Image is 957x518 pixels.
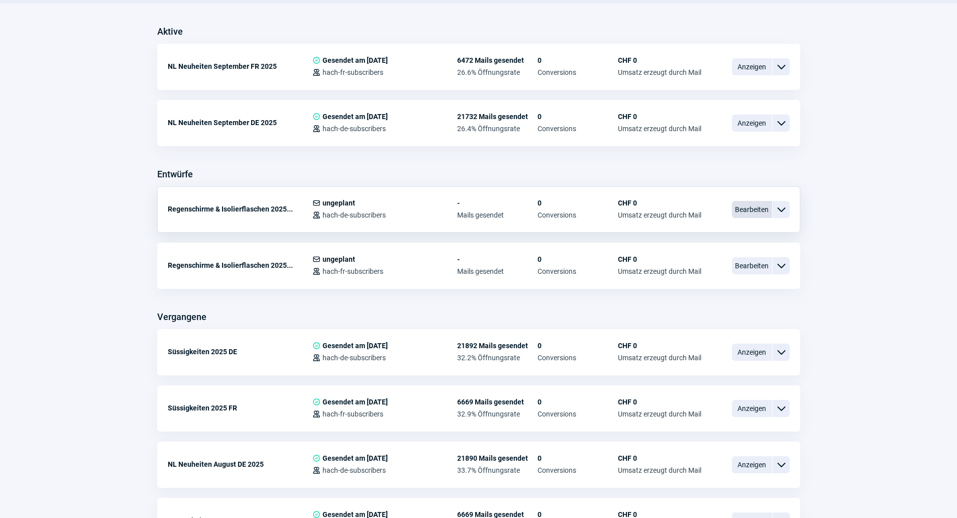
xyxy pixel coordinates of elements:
span: 6472 Mails gesendet [457,56,538,64]
span: - [457,255,538,263]
span: Umsatz erzeugt durch Mail [618,354,701,362]
span: hach-fr-subscribers [323,267,383,275]
span: Conversions [538,410,618,418]
span: ungeplant [323,199,355,207]
span: hach-de-subscribers [323,354,386,362]
span: CHF 0 [618,199,701,207]
span: - [457,199,538,207]
span: 21892 Mails gesendet [457,342,538,350]
span: 21890 Mails gesendet [457,454,538,462]
h3: Entwürfe [157,166,193,182]
h3: Vergangene [157,309,206,325]
span: CHF 0 [618,255,701,263]
span: 32.2% Öffnungsrate [457,354,538,362]
span: 0 [538,342,618,350]
span: 32.9% Öffnungsrate [457,410,538,418]
div: Regenschirme & Isolierflaschen 2025... [168,199,312,219]
span: Conversions [538,211,618,219]
span: Conversions [538,466,618,474]
span: 26.6% Öffnungsrate [457,68,538,76]
span: Bearbeiten [732,257,772,274]
span: Mails gesendet [457,211,538,219]
span: 0 [538,255,618,263]
span: hach-fr-subscribers [323,68,383,76]
span: CHF 0 [618,113,701,121]
span: Gesendet am [DATE] [323,454,388,462]
span: CHF 0 [618,342,701,350]
span: hach-de-subscribers [323,466,386,474]
span: Gesendet am [DATE] [323,113,388,121]
span: Bearbeiten [732,201,772,218]
span: Gesendet am [DATE] [323,342,388,350]
div: NL Neuheiten September DE 2025 [168,113,312,133]
span: Conversions [538,354,618,362]
span: CHF 0 [618,56,701,64]
div: Süssigkeiten 2025 FR [168,398,312,418]
h3: Aktive [157,24,183,40]
span: Umsatz erzeugt durch Mail [618,211,701,219]
span: Mails gesendet [457,267,538,275]
span: Anzeigen [732,456,772,473]
span: Conversions [538,267,618,275]
span: CHF 0 [618,398,701,406]
span: 0 [538,199,618,207]
span: 0 [538,398,618,406]
span: Anzeigen [732,344,772,361]
span: Umsatz erzeugt durch Mail [618,125,701,133]
span: 6669 Mails gesendet [457,398,538,406]
span: hach-de-subscribers [323,125,386,133]
span: 21732 Mails gesendet [457,113,538,121]
span: Conversions [538,68,618,76]
span: Anzeigen [732,400,772,417]
span: 33.7% Öffnungsrate [457,466,538,474]
span: Conversions [538,125,618,133]
span: Anzeigen [732,58,772,75]
span: Gesendet am [DATE] [323,56,388,64]
span: Umsatz erzeugt durch Mail [618,466,701,474]
span: 0 [538,113,618,121]
div: NL Neuheiten September FR 2025 [168,56,312,76]
span: CHF 0 [618,454,701,462]
span: Umsatz erzeugt durch Mail [618,410,701,418]
span: 26.4% Öffnungsrate [457,125,538,133]
span: hach-fr-subscribers [323,410,383,418]
span: Anzeigen [732,115,772,132]
div: Regenschirme & Isolierflaschen 2025... [168,255,312,275]
span: Umsatz erzeugt durch Mail [618,267,701,275]
div: Süssigkeiten 2025 DE [168,342,312,362]
span: 0 [538,454,618,462]
span: Umsatz erzeugt durch Mail [618,68,701,76]
span: hach-de-subscribers [323,211,386,219]
div: NL Neuheiten August DE 2025 [168,454,312,474]
span: 0 [538,56,618,64]
span: ungeplant [323,255,355,263]
span: Gesendet am [DATE] [323,398,388,406]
